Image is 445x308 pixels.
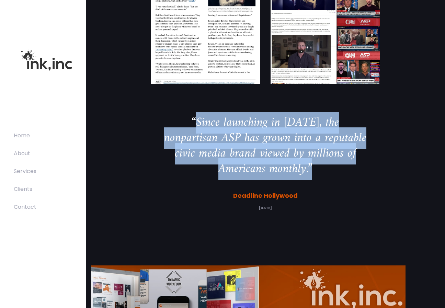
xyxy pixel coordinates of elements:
a: About [14,145,82,162]
span: Contact [14,203,36,211]
span: civic media brand viewed by millions of [175,143,356,164]
span: Get Social [14,241,44,249]
span: Navigation [14,111,47,119]
h6: Deadline Hollywood [162,191,369,201]
span: “Since launching in [DATE], the [192,112,339,134]
span: Americans monthly.” [218,158,312,180]
span: Clients [14,185,32,193]
a: [DATE] [259,205,272,210]
span: nonpartisan ASP has grown into a reputable [164,127,366,149]
a: Services [14,162,82,180]
a: Home [14,127,82,145]
a: Ink, Inc. | Marketing Agency Ink, Inc. | Marketing AgencyInk, Inc. | Marketing Agency [14,37,82,83]
span: About [14,149,30,157]
a: Clients [14,180,82,198]
a: Contact [14,198,82,216]
img: Ink, Inc. | Marketing Agency [14,37,82,83]
span: Home [14,132,30,139]
span: Services [14,167,36,175]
